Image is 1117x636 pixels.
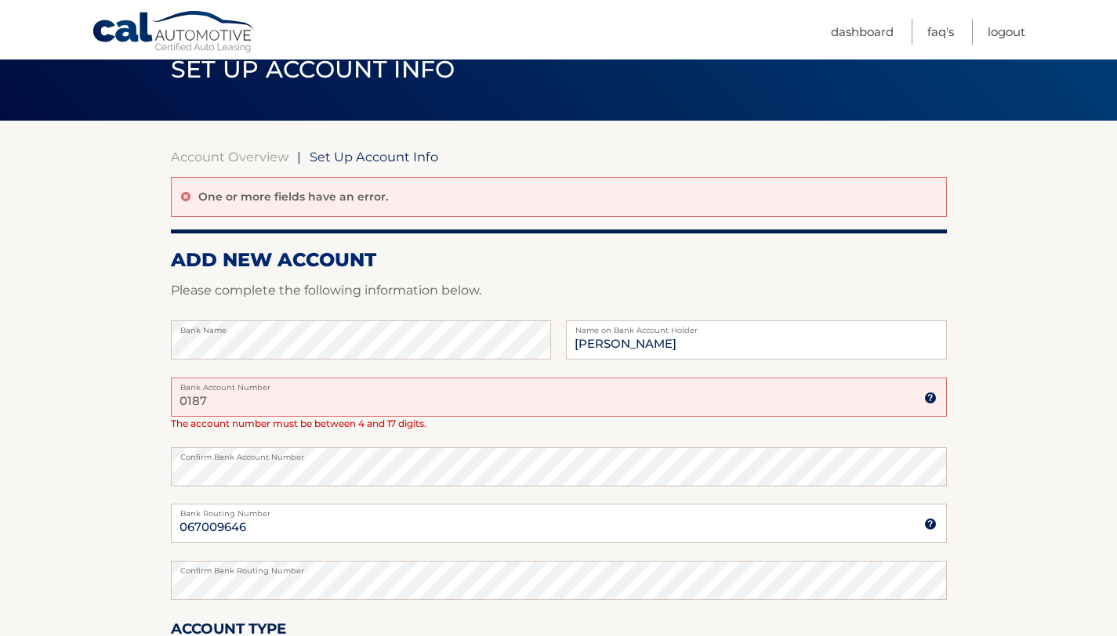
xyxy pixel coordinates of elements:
span: Set Up Account Info [310,149,438,164]
p: One or more fields have an error. [198,190,388,204]
span: The account number must be between 4 and 17 digits. [171,417,426,429]
span: | [297,149,301,164]
a: Account Overview [171,149,288,164]
img: tooltip.svg [924,392,937,404]
a: Logout [988,19,1025,45]
label: Bank Account Number [171,378,947,390]
a: FAQ's [927,19,954,45]
label: Bank Routing Number [171,504,947,516]
h2: ADD NEW ACCOUNT [171,248,947,272]
input: Bank Routing Number [171,504,947,543]
img: tooltip.svg [924,518,937,530]
a: Cal Automotive [92,10,256,56]
input: Bank Account Number [171,378,947,417]
span: Set Up Account Info [171,55,455,84]
p: Please complete the following information below. [171,280,947,302]
label: Confirm Bank Account Number [171,447,947,460]
label: Bank Name [171,320,551,333]
input: Name on Account (Account Holder Name) [566,320,946,360]
label: Name on Bank Account Holder [566,320,946,333]
label: Confirm Bank Routing Number [171,561,947,573]
a: Dashboard [831,19,894,45]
